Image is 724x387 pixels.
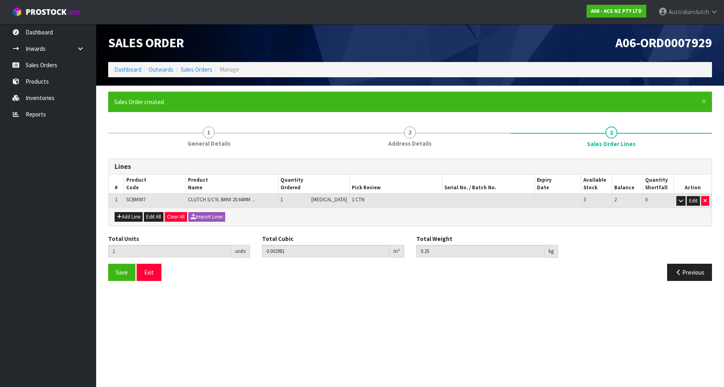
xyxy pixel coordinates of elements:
[669,8,709,16] span: Australianclutch
[587,140,635,148] span: Sales Order Lines
[115,163,706,170] h3: Lines
[108,235,139,243] label: Total Units
[115,212,143,222] button: Add Line
[188,212,225,222] button: Import Lines
[612,174,643,194] th: Balance
[68,9,81,16] small: WMS
[26,7,67,17] span: ProStock
[109,174,124,194] th: #
[108,35,184,51] span: Sales Order
[535,174,581,194] th: Expiry Date
[144,212,163,222] button: Edit All
[149,66,173,73] a: Outwards
[186,174,278,194] th: Product Name
[108,245,231,257] input: Total Units
[137,264,161,281] button: Exit
[388,139,432,148] span: Address Details
[280,196,283,203] span: 1
[116,269,128,276] span: Save
[114,98,164,106] span: Sales Order created
[188,196,255,203] span: CLUTCH S/CYL BMW 20.64MM ...
[114,66,141,73] a: Dashboard
[352,196,365,203] span: 1 CTN
[581,174,612,194] th: Available Stock
[615,35,712,51] span: A06-ORD0007929
[124,174,186,194] th: Product Code
[311,196,347,203] span: [MEDICAL_DATA]
[583,196,586,203] span: 3
[416,245,545,257] input: Total Weight
[181,66,212,73] a: Sales Orders
[108,152,712,287] span: Sales Order Lines
[674,174,712,194] th: Action
[115,196,117,203] span: 1
[278,174,350,194] th: Quantity Ordered
[667,264,712,281] button: Previous
[643,174,674,194] th: Quantity Shortfall
[165,212,187,222] button: Clear All
[108,264,135,281] button: Save
[591,8,642,14] strong: A06 - ACS NZ PTY LTD
[404,126,416,138] span: 2
[389,245,404,258] div: m³
[262,235,293,243] label: Total Cubic
[220,66,239,73] span: Manage
[702,96,706,107] span: ×
[645,196,647,203] span: 0
[188,139,230,148] span: General Details
[126,196,145,203] span: SCBM007
[350,174,442,194] th: Pick Review
[687,196,700,206] button: Edit
[203,126,215,138] span: 1
[12,7,22,17] img: cube-alt.png
[605,126,617,138] span: 3
[231,245,250,258] div: units
[545,245,558,258] div: kg
[442,174,535,194] th: Serial No. / Batch No.
[262,245,389,257] input: Total Cubic
[416,235,452,243] label: Total Weight
[614,196,617,203] span: 2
